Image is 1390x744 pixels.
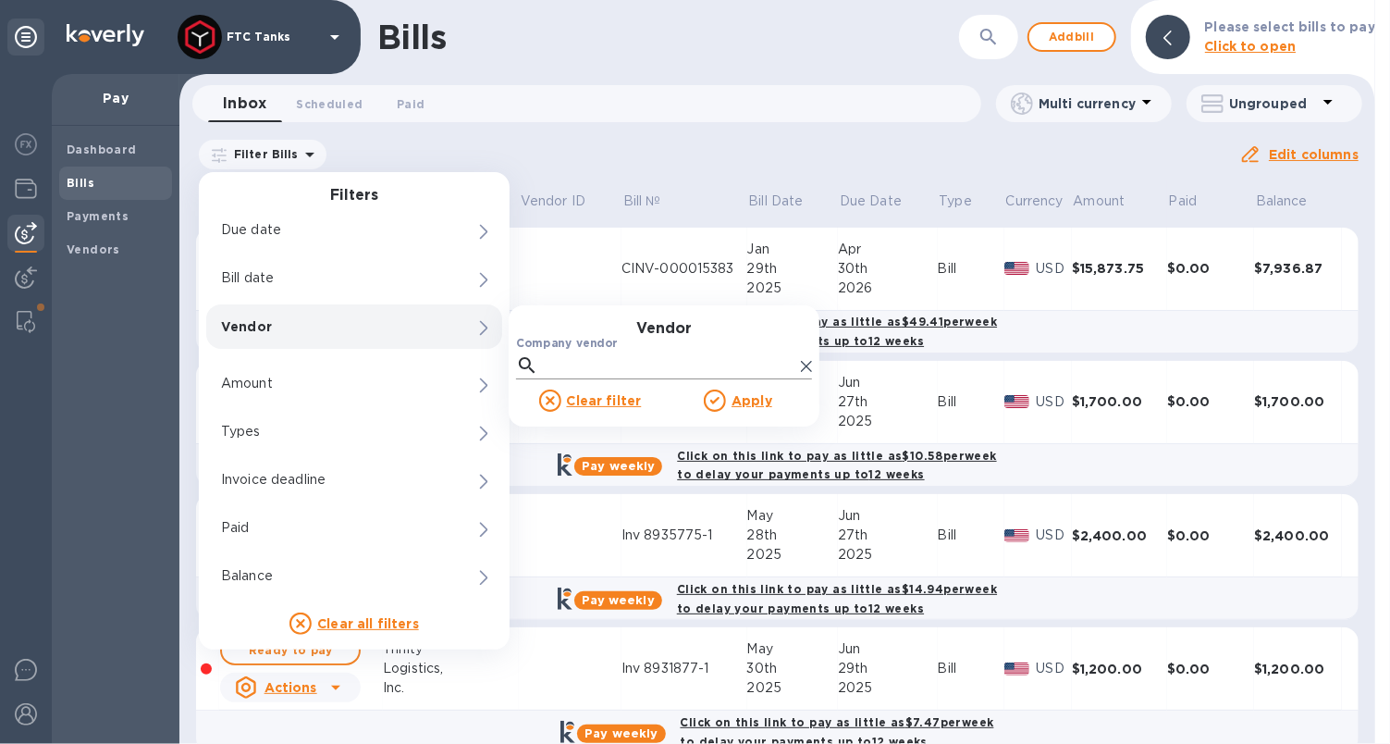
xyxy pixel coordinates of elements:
[1074,192,1126,211] p: Amount
[621,526,747,545] div: Inv 8935775-1
[1037,659,1072,678] p: USD
[838,412,937,431] div: 2025
[838,279,937,298] div: 2026
[67,143,137,156] b: Dashboard
[938,259,1004,279] div: Bill
[840,192,902,211] p: Due Date
[67,89,165,107] p: Pay
[221,317,424,336] p: Vendor
[623,192,661,211] p: Bill №
[1004,663,1029,676] img: USD
[521,192,609,211] span: Vendor ID
[732,393,772,408] u: Apply
[7,19,44,56] div: Unpin categories
[1256,192,1332,211] span: Balance
[1072,392,1167,411] div: $1,700.00
[747,659,839,678] div: 30th
[221,566,424,586] p: Balance
[220,636,361,665] button: Ready to pay
[747,639,839,659] div: May
[1072,660,1167,678] div: $1,200.00
[677,315,997,348] b: Click on this link to pay as little as $49.41 per week to delay your payments up to 12 weeks
[567,393,642,408] u: Clear filter
[838,545,937,564] div: 2025
[397,94,424,114] span: Paid
[1256,192,1308,211] p: Balance
[221,268,424,288] p: Bill date
[1254,527,1342,545] div: $2,400.00
[747,545,839,564] div: 2025
[838,659,937,678] div: 29th
[1072,259,1167,278] div: $15,873.75
[747,279,839,298] div: 2025
[748,192,827,211] span: Bill Date
[838,678,937,698] div: 2025
[838,373,937,392] div: Jun
[383,659,519,678] div: Logistics,
[1167,392,1254,411] div: $0.00
[377,18,446,56] h1: Bills
[939,192,996,211] span: Type
[237,639,344,662] span: Ready to pay
[227,31,319,43] p: FTC Tanks
[1044,26,1100,48] span: Add bill
[1037,259,1072,279] p: USD
[67,209,129,223] b: Payments
[1006,192,1064,211] p: Currency
[747,526,839,545] div: 28th
[747,506,839,526] div: May
[939,192,972,211] p: Type
[747,678,839,698] div: 2025
[15,133,37,155] img: Foreign exchange
[1167,527,1254,545] div: $0.00
[223,91,266,117] span: Inbox
[582,593,655,607] b: Pay weekly
[1169,192,1222,211] span: Paid
[1004,262,1029,275] img: USD
[1004,395,1029,408] img: USD
[621,259,747,279] div: CINV-000015383
[1167,259,1254,278] div: $0.00
[221,374,424,393] p: Amount
[1037,526,1072,545] p: USD
[227,146,299,162] p: Filter Bills
[838,526,937,545] div: 27th
[747,240,839,259] div: Jan
[1254,259,1342,278] div: $7,936.87
[1074,192,1150,211] span: Amount
[221,220,424,240] p: Due date
[317,616,419,631] u: Clear all filters
[1269,147,1359,162] u: Edit columns
[67,24,144,46] img: Logo
[264,680,317,695] u: Actions
[1027,22,1116,52] button: Addbill
[383,639,519,659] div: Trinity
[1167,660,1254,678] div: $0.00
[221,422,424,441] p: Types
[838,259,937,279] div: 30th
[67,176,94,190] b: Bills
[1004,529,1029,542] img: USD
[516,339,618,350] label: Company vendor
[584,726,658,740] b: Pay weekly
[521,192,585,211] p: Vendor ID
[838,392,937,412] div: 27th
[623,192,685,211] span: Bill №
[199,187,510,205] h3: Filters
[938,659,1004,678] div: Bill
[582,459,655,473] b: Pay weekly
[1205,39,1297,54] b: Click to open
[840,192,926,211] span: Due Date
[621,659,747,678] div: Inv 8931877-1
[938,526,1004,545] div: Bill
[1072,527,1167,545] div: $2,400.00
[1169,192,1198,211] p: Paid
[1254,392,1342,411] div: $1,700.00
[383,678,519,698] div: Inc.
[1205,19,1375,34] b: Please select bills to pay
[747,259,839,279] div: 29th
[509,320,819,338] h3: Vendor
[1254,660,1342,678] div: $1,200.00
[296,94,363,114] span: Scheduled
